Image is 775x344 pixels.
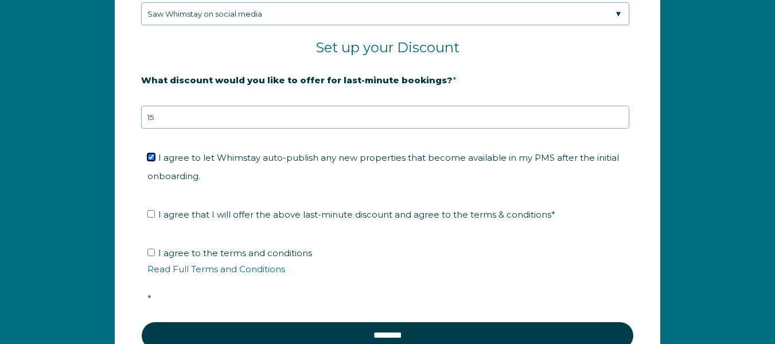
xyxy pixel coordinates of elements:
input: I agree to let Whimstay auto-publish any new properties that become available in my PMS after the... [147,153,155,161]
strong: What discount would you like to offer for last-minute bookings? [141,75,453,86]
span: I agree to let Whimstay auto-publish any new properties that become available in my PMS after the... [147,152,619,181]
strong: 20% is recommended, minimum of 10% [141,94,321,105]
a: Read Full Terms and Conditions [147,264,285,275]
span: Set up your Discount [316,39,459,56]
input: I agree that I will offer the above last-minute discount and agree to the terms & conditions* [147,210,155,218]
span: I agree that I will offer the above last-minute discount and agree to the terms & conditions [158,209,555,220]
input: I agree to the terms and conditionsRead Full Terms and Conditions* [147,249,155,256]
